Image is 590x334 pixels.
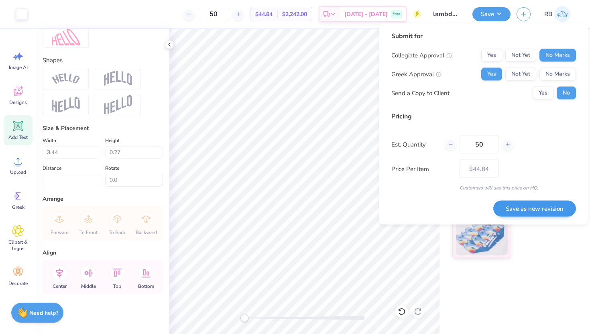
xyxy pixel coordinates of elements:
[255,10,273,18] span: $44.84
[43,248,163,257] div: Align
[391,140,439,149] label: Est. Quantity
[533,87,553,100] button: Yes
[9,99,27,106] span: Designs
[52,73,80,84] img: Arc
[105,163,119,173] label: Rotate
[29,309,58,317] strong: Need help?
[282,10,307,18] span: $2,242.00
[43,163,61,173] label: Distance
[505,49,536,62] button: Not Yet
[391,31,576,41] div: Submit for
[391,112,576,121] div: Pricing
[113,283,121,289] span: Top
[104,95,132,115] img: Rise
[138,283,154,289] span: Bottom
[391,88,450,98] div: Send a Copy to Client
[460,135,498,154] input: – –
[104,71,132,86] img: Arch
[53,283,67,289] span: Center
[9,64,28,71] span: Image AI
[391,51,452,60] div: Collegiate Approval
[456,215,508,255] img: Standard
[52,28,80,45] img: Free Distort
[541,6,574,22] a: RB
[391,184,576,191] div: Customers will see this price on HQ.
[52,97,80,113] img: Flag
[5,239,31,252] span: Clipart & logos
[539,68,576,81] button: No Marks
[554,6,570,22] img: Riley Barbalat
[493,200,576,217] button: Save as new revision
[391,69,441,79] div: Greek Approval
[12,204,24,210] span: Greek
[43,56,63,65] label: Shapes
[43,136,56,145] label: Width
[8,134,28,141] span: Add Text
[105,136,120,145] label: Height
[539,49,576,62] button: No Marks
[43,195,163,203] div: Arrange
[8,280,28,287] span: Decorate
[544,10,552,19] span: RB
[393,11,400,17] span: Free
[391,164,454,173] label: Price Per Item
[481,49,502,62] button: Yes
[43,124,163,132] div: Size & Placement
[10,169,26,175] span: Upload
[81,283,96,289] span: Middle
[481,68,502,81] button: Yes
[427,6,466,22] input: Untitled Design
[557,87,576,100] button: No
[472,7,511,21] button: Save
[344,10,388,18] span: [DATE] - [DATE]
[240,314,248,322] div: Accessibility label
[198,7,229,21] input: – –
[505,68,536,81] button: Not Yet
